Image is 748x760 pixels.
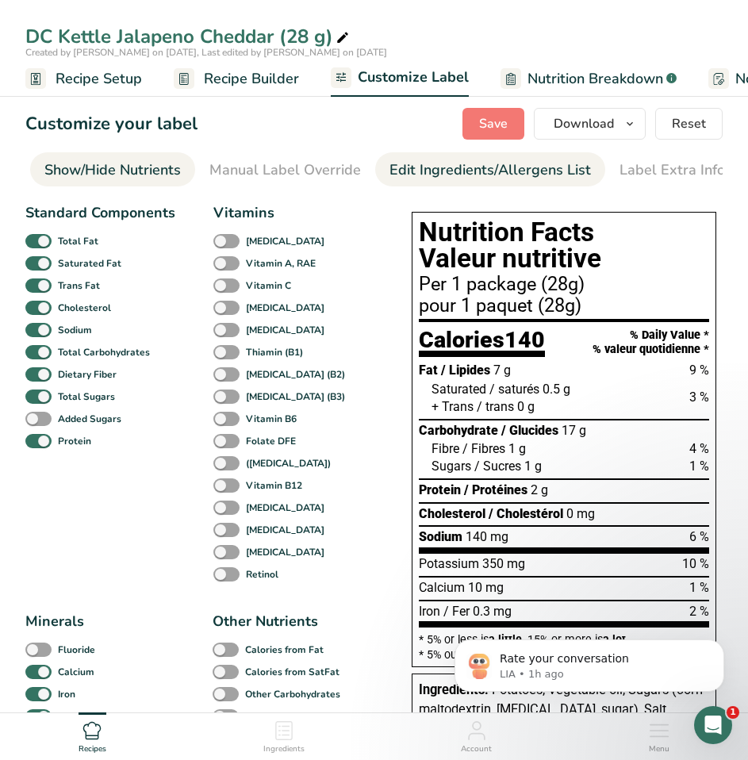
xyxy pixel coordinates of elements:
[689,390,709,405] span: 3 %
[689,363,709,378] span: 9 %
[419,580,465,595] span: Calcium
[246,545,324,559] b: [MEDICAL_DATA]
[419,649,709,660] div: * 5% ou moins c’est , 15% ou plus c’est
[213,202,362,224] div: Vitamins
[174,61,299,97] a: Recipe Builder
[246,523,324,537] b: [MEDICAL_DATA]
[419,604,440,619] span: Iron
[246,345,303,359] b: Thiamin (B1)
[25,202,175,224] div: Standard Components
[204,68,299,90] span: Recipe Builder
[246,478,302,493] b: Vitamin B12
[462,441,505,456] span: / Fibres
[77,8,97,20] h1: LIA
[246,256,316,271] b: Vitamin A, RAE
[25,441,189,457] div: I meant show/hide nutrientsp
[246,367,345,382] b: [MEDICAL_DATA] (B2)
[58,367,117,382] b: Dietary Fiber
[464,482,527,497] span: / Protéines
[245,709,338,724] b: Polyunsaturated Fat
[461,743,492,755] span: Account
[419,482,461,497] span: Protein
[562,423,586,438] span: 17 g
[58,256,121,271] b: Saturated Fat
[443,604,470,619] span: / Fer
[25,611,175,632] div: Minerals
[246,456,331,470] b: ([MEDICAL_DATA])
[58,412,121,426] b: Added Sugars
[477,399,514,414] span: / trans
[58,665,94,679] b: Calcium
[13,170,230,205] div: Can you go to ahow hide nutrients
[389,159,591,181] div: Edit Ingredients/Allergens List
[79,713,106,756] a: Recipes
[13,479,305,592] div: LIA says…
[419,556,479,571] span: Potassium
[106,263,292,279] div: Oh it' sunder show/hide nutrients
[358,67,469,88] span: Customize Label
[493,363,511,378] span: 7 g
[58,323,92,337] b: Sodium
[246,567,278,582] b: Retinol
[432,441,459,456] span: Fibre
[245,665,339,679] b: Calories from SatFat
[689,459,709,474] span: 1 %
[682,556,709,571] span: 10 %
[432,382,486,397] span: Saturated
[58,434,91,448] b: Protein
[419,628,709,660] section: * 5% or less is , 15% or more is
[13,432,305,479] div: Rana says…
[150,526,172,548] span: Great
[466,529,508,544] span: 140 mg
[474,459,521,474] span: / Sucres
[58,687,75,701] b: Iron
[694,706,732,744] iframe: Intercom live chat
[727,706,739,719] span: 1
[29,496,218,515] div: Rate your conversation
[246,301,324,315] b: [MEDICAL_DATA]
[461,713,492,756] a: Account
[489,382,539,397] span: / saturés
[229,393,292,409] div: Thank you!
[25,310,49,326] div: Yess
[479,114,508,133] span: Save
[419,506,485,521] span: Cholesterol
[554,114,614,133] span: Download
[13,254,305,301] div: David says…
[13,170,305,206] div: Rana says…
[501,423,558,438] span: / Glucides
[113,526,135,548] span: OK
[432,459,471,474] span: Sugars
[543,382,570,397] span: 0.5 g
[501,61,677,97] a: Nutrition Breakdown
[13,337,163,372] div: I am sorry my mistake
[245,643,324,657] b: Calories from Fat
[462,108,524,140] button: Save
[246,390,345,404] b: [MEDICAL_DATA] (B3)
[689,441,709,456] span: 4 %
[25,46,387,59] span: Created by [PERSON_NAME] on [DATE], Last edited by [PERSON_NAME] on [DATE]
[44,159,181,181] div: Show/Hide Nutrients
[79,743,106,755] span: Recipes
[246,434,296,448] b: Folate DFE
[419,297,709,316] div: pour 1 paquet (28g)
[217,384,305,419] div: Thank you!
[419,423,498,438] span: Carbohydrate
[58,643,95,657] b: Fluoride
[58,301,111,315] b: Cholesterol
[655,108,723,140] button: Reset
[13,206,45,241] div: S
[25,179,217,195] div: Can you go to ahow hide nutrients
[13,301,62,336] div: Yess
[13,33,305,170] div: David says…
[689,580,709,595] span: 1 %
[58,234,98,248] b: Total Fat
[508,441,526,456] span: 1 g
[534,108,646,140] button: Download
[245,687,340,701] b: Other Carbohydrates
[419,529,462,544] span: Sodium
[531,482,548,497] span: 2 g
[263,743,305,755] span: Ingredients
